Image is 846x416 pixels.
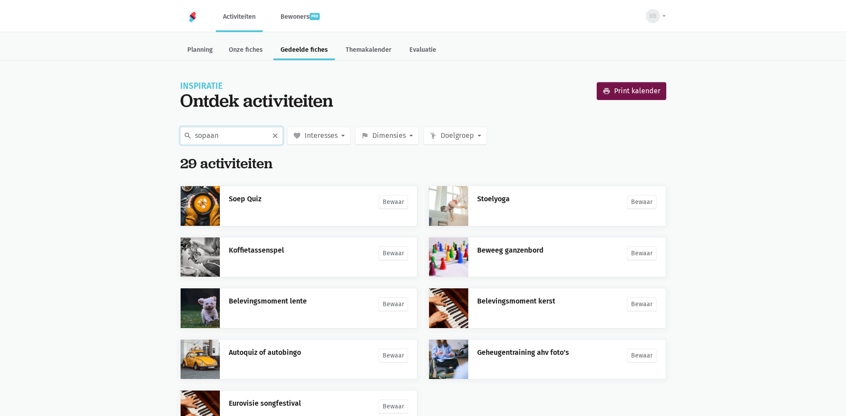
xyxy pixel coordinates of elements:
span: Interesses [305,130,338,141]
i: favorite [293,132,301,140]
button: BB [640,6,666,26]
a: Bewaar [379,399,408,413]
a: Bewaar [627,297,656,311]
h2: 29 activiteiten [180,155,272,172]
a: Soep Quiz [229,195,261,203]
a: Bewonerspro [273,2,327,32]
a: Planning [180,41,220,60]
span: Doelgroep [441,130,474,141]
a: Print kalender [597,82,666,100]
i: close [271,132,279,140]
a: Themakalender [338,41,399,60]
i: emoji_people [429,132,437,140]
a: Evaluatie [402,41,443,60]
a: Bewaar [627,349,656,362]
a: Koffietassenspel [229,246,284,254]
a: Gedeelde fiches [273,41,335,60]
a: Bewaar [379,195,408,209]
div: Inspiratie [180,82,333,90]
i: print [603,87,611,95]
a: Belevingsmoment lente [229,297,307,305]
span: Dimensies [372,130,406,141]
a: Bewaar [627,246,656,260]
input: Zoek [180,127,283,145]
i: flag [361,132,369,140]
a: Bewaar [379,297,408,311]
a: Bewaar [379,349,408,362]
button: flag Dimensies [355,127,419,145]
a: Onze fiches [222,41,270,60]
a: Stoelyoga [477,195,510,203]
div: Ontdek activiteiten [180,90,333,111]
a: Eurovisie songfestival [229,399,301,408]
button: emoji_people Doelgroep [423,127,487,145]
a: Bewaar [627,195,656,209]
a: Bewaar [379,246,408,260]
a: Activiteiten [216,2,263,32]
span: pro [310,13,320,20]
img: Home [187,12,198,22]
a: Beweeg ganzenbord [477,246,544,254]
a: Autoquiz of autobingo [229,348,301,357]
a: Belevingsmoment kerst [477,297,555,305]
button: favorite Interesses [287,127,351,145]
a: Geheugentraining ahv foto's [477,348,569,357]
span: BB [649,12,656,21]
i: search [184,132,192,140]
